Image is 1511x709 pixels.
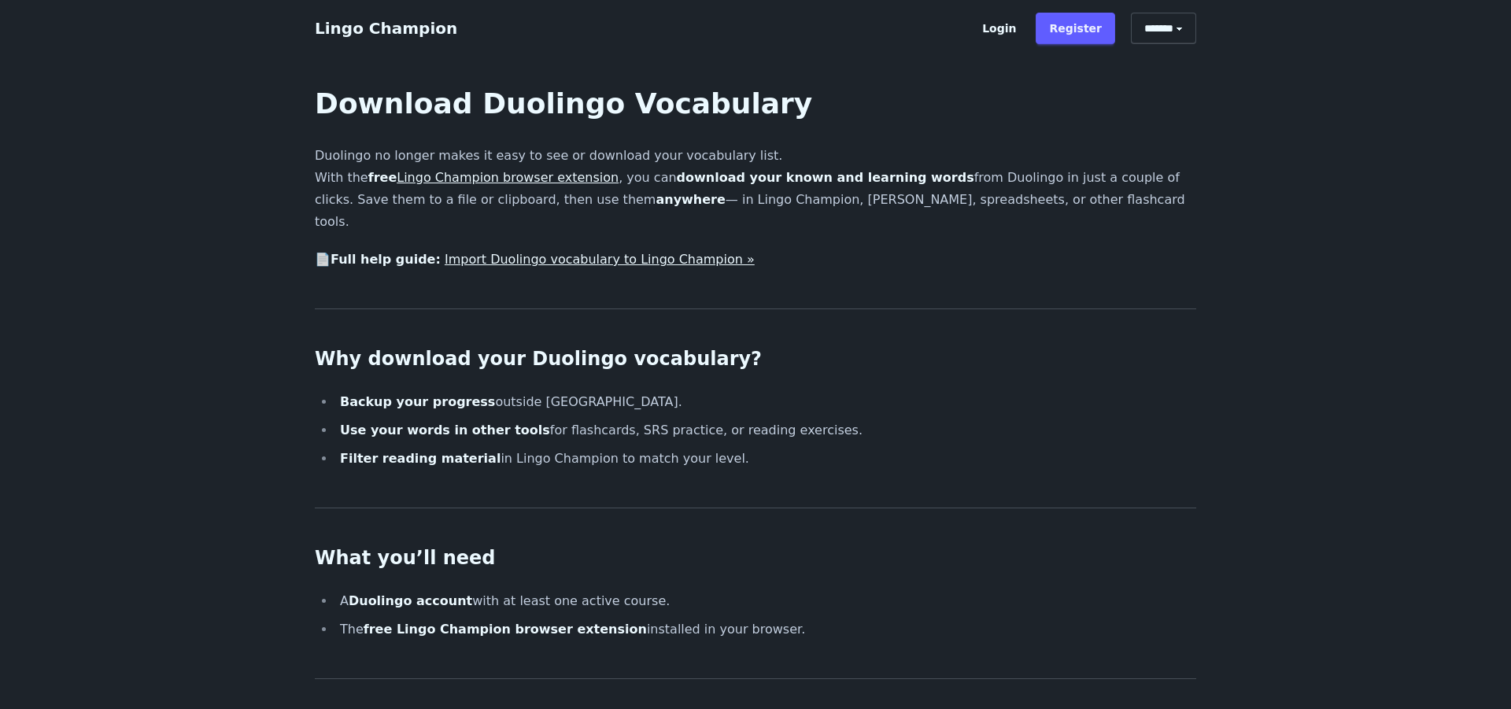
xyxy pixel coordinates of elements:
[315,19,457,38] a: Lingo Champion
[1036,13,1115,44] a: Register
[315,546,1196,571] h2: What you’ll need
[315,249,1196,271] p: 📄
[677,170,974,185] strong: download your known and learning words
[315,88,1196,120] h1: Download Duolingo Vocabulary
[315,145,1196,233] p: Duolingo no longer makes it easy to see or download your vocabulary list. With the , you can from...
[335,419,1196,441] li: for flashcards, SRS practice, or reading exercises.
[656,192,725,207] strong: anywhere
[331,252,441,267] strong: Full help guide:
[335,448,1196,470] li: in Lingo Champion to match your level.
[340,451,501,466] strong: Filter reading material
[349,593,472,608] strong: Duolingo account
[335,391,1196,413] li: outside [GEOGRAPHIC_DATA].
[335,590,1196,612] li: A with at least one active course.
[364,622,647,637] strong: free Lingo Champion browser extension
[969,13,1029,44] a: Login
[368,170,619,185] strong: free
[340,423,550,438] strong: Use your words in other tools
[335,619,1196,641] li: The installed in your browser.
[445,252,755,267] a: Import Duolingo vocabulary to Lingo Champion »
[340,394,495,409] strong: Backup your progress
[315,347,1196,372] h2: Why download your Duolingo vocabulary?
[397,170,619,185] a: Lingo Champion browser extension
